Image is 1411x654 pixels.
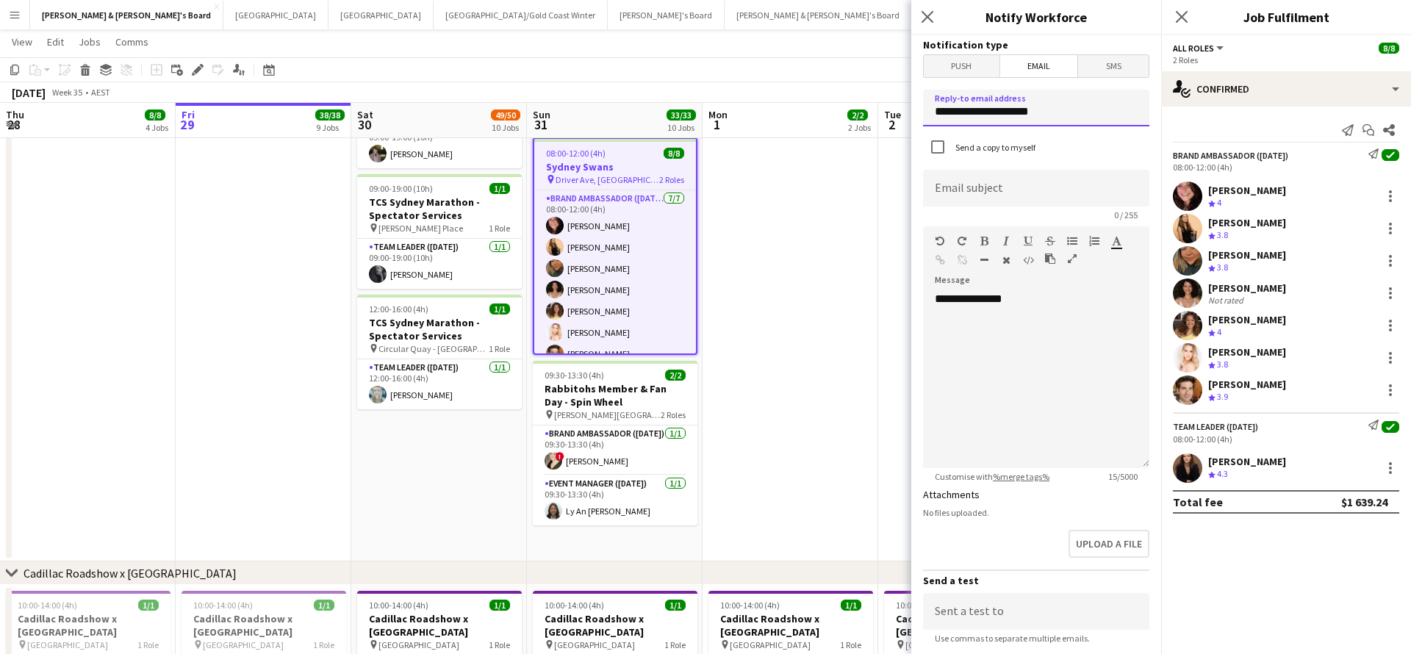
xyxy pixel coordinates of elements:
span: 1 Role [489,343,510,354]
h3: Cadillac Roadshow x [GEOGRAPHIC_DATA] [884,612,1049,639]
h3: Cadillac Roadshow x [GEOGRAPHIC_DATA] [708,612,873,639]
div: [PERSON_NAME] [1208,281,1286,295]
button: Bold [979,235,989,247]
span: Use commas to separate multiple emails. [923,633,1102,644]
div: 09:30-13:30 (4h)2/2Rabbitohs Member & Fan Day - Spin Wheel [PERSON_NAME][GEOGRAPHIC_DATA]2 RolesB... [533,361,697,525]
span: [GEOGRAPHIC_DATA] [203,639,284,650]
button: Fullscreen [1067,253,1077,265]
button: Redo [957,235,967,247]
h3: Rabbitohs Member & Fan Day - Spin Wheel [533,382,697,409]
div: Total fee [1173,495,1223,509]
span: 1 Role [489,223,510,234]
a: Edit [41,32,70,51]
div: [PERSON_NAME] [1208,313,1286,326]
h3: Notify Workforce [911,7,1161,26]
span: 1/1 [665,600,686,611]
button: [PERSON_NAME] & [PERSON_NAME]'s Board [725,1,912,29]
span: 10:00-14:00 (4h) [18,600,77,611]
span: 33/33 [667,109,696,121]
span: 3.9 [1217,391,1228,402]
div: Cadillac Roadshow x [GEOGRAPHIC_DATA] [24,566,237,581]
span: 10:00-14:00 (4h) [545,600,604,611]
h3: TCS Sydney Marathon - Spectator Services [357,316,522,342]
span: Circular Quay - [GEOGRAPHIC_DATA] - [GEOGRAPHIC_DATA] [378,343,489,354]
button: HTML Code [1023,254,1033,266]
app-job-card: 08:00-12:00 (4h)8/8Sydney Swans Driver Ave, [GEOGRAPHIC_DATA]2 RolesBrand Ambassador ([DATE])7/70... [533,137,697,355]
div: AEST [91,87,110,98]
span: Week 35 [49,87,85,98]
button: Upload a file [1069,530,1149,558]
span: Jobs [79,35,101,48]
span: View [12,35,32,48]
a: View [6,32,38,51]
button: [GEOGRAPHIC_DATA]/Gold Coast Winter [434,1,608,29]
a: %merge tags% [993,471,1049,482]
span: 1 Role [840,639,861,650]
button: Ordered List [1089,235,1099,247]
span: 38/38 [315,109,345,121]
div: [PERSON_NAME] [1208,248,1286,262]
span: [GEOGRAPHIC_DATA] [378,639,459,650]
button: [PERSON_NAME] & [PERSON_NAME]'s Board [30,1,223,29]
span: 1 Role [137,639,159,650]
span: Push [924,55,999,77]
span: Sun [533,108,550,121]
span: All roles [1173,43,1214,54]
span: 2 Roles [659,174,684,185]
span: [PERSON_NAME][GEOGRAPHIC_DATA] [554,409,661,420]
button: Undo [935,235,945,247]
app-job-card: 09:00-19:00 (10h)1/1TCS Sydney Marathon - Spectator Services [PERSON_NAME] Place1 RoleTeam Leader... [357,174,522,289]
div: Not rated [1208,295,1246,306]
div: 10 Jobs [492,122,520,133]
span: 09:30-13:30 (4h) [545,370,604,381]
div: [PERSON_NAME] [1208,184,1286,197]
button: [GEOGRAPHIC_DATA] [328,1,434,29]
span: 1 Role [664,639,686,650]
span: 10:00-14:00 (4h) [720,600,780,611]
button: Paste as plain text [1045,253,1055,265]
div: 9 Jobs [316,122,344,133]
button: Strikethrough [1045,235,1055,247]
app-job-card: 12:00-16:00 (4h)1/1TCS Sydney Marathon - Spectator Services Circular Quay - [GEOGRAPHIC_DATA] - [... [357,295,522,409]
span: 8/8 [145,109,165,121]
span: Email [1000,55,1078,77]
div: [PERSON_NAME] [1208,455,1286,468]
span: 2/2 [665,370,686,381]
span: Driver Ave, [GEOGRAPHIC_DATA] [556,174,659,185]
h3: Sydney Swans [534,160,696,173]
span: 1/1 [138,600,159,611]
span: 12:00-16:00 (4h) [369,303,428,315]
app-card-role: Brand Ambassador ([DATE])1/109:30-13:30 (4h)![PERSON_NAME] [533,425,697,475]
app-card-role: Team Leader ([DATE])1/112:00-16:00 (4h)[PERSON_NAME] [357,359,522,409]
app-card-role: Brand Ambassador ([DATE])7/708:00-12:00 (4h)[PERSON_NAME][PERSON_NAME][PERSON_NAME][PERSON_NAME][... [534,190,696,368]
span: [GEOGRAPHIC_DATA] [730,639,811,650]
span: 0 / 255 [1102,209,1149,220]
a: Jobs [73,32,107,51]
span: 4 [1217,197,1221,208]
div: [PERSON_NAME] [1208,216,1286,229]
div: No files uploaded. [923,507,1149,518]
span: 29 [179,116,195,133]
span: ! [556,452,564,461]
button: Underline [1023,235,1033,247]
a: Comms [109,32,154,51]
h3: Notification type [923,38,1149,51]
span: 1/1 [489,303,510,315]
span: 30 [355,116,373,133]
span: Tue [884,108,901,121]
h3: Cadillac Roadshow x [GEOGRAPHIC_DATA] [182,612,346,639]
span: 3.8 [1217,262,1228,273]
div: $1 639.24 [1341,495,1387,509]
span: 1 [706,116,728,133]
span: 1/1 [489,183,510,194]
div: 2 Roles [1173,54,1399,65]
span: [PERSON_NAME] Place [378,223,463,234]
span: 8/8 [1379,43,1399,54]
div: Team Leader ([DATE]) [1173,421,1258,432]
span: 08:00-12:00 (4h) [546,148,606,159]
div: Confirmed [1161,71,1411,107]
span: 09:00-19:00 (10h) [369,183,433,194]
button: Horizontal Line [979,254,989,266]
span: 10:00-14:00 (4h) [369,600,428,611]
